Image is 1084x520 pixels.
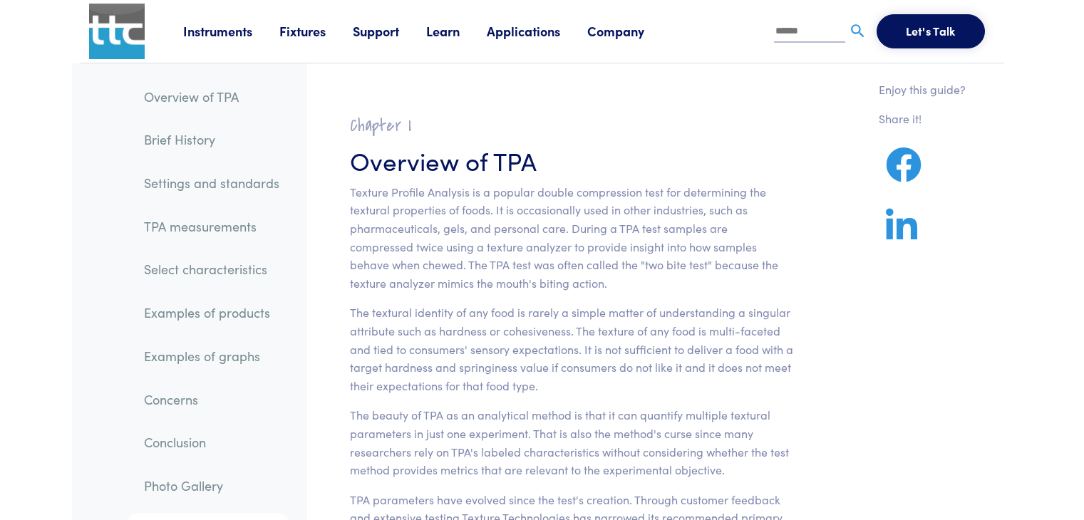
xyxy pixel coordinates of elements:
[279,22,353,40] a: Fixtures
[877,14,985,48] button: Let's Talk
[879,80,966,99] p: Enjoy this guide?
[133,340,291,373] a: Examples of graphs
[350,115,794,137] h2: Chapter I
[133,469,291,502] a: Photo Gallery
[879,225,924,243] a: Share on LinkedIn
[587,22,671,40] a: Company
[350,183,794,293] p: Texture Profile Analysis is a popular double compression test for determining the textural proper...
[133,210,291,243] a: TPA measurements
[133,167,291,199] a: Settings and standards
[133,253,291,286] a: Select characteristics
[133,426,291,459] a: Conclusion
[89,4,145,59] img: ttc_logo_1x1_v1.0.png
[353,22,426,40] a: Support
[183,22,279,40] a: Instruments
[133,80,291,113] a: Overview of TPA
[350,406,794,479] p: The beauty of TPA as an analytical method is that it can quantify multiple textural parameters in...
[133,123,291,156] a: Brief History
[879,110,966,128] p: Share it!
[350,142,794,177] h3: Overview of TPA
[350,303,794,395] p: The textural identity of any food is rarely a simple matter of understanding a singular attribute...
[426,22,487,40] a: Learn
[487,22,587,40] a: Applications
[133,296,291,329] a: Examples of products
[133,383,291,416] a: Concerns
